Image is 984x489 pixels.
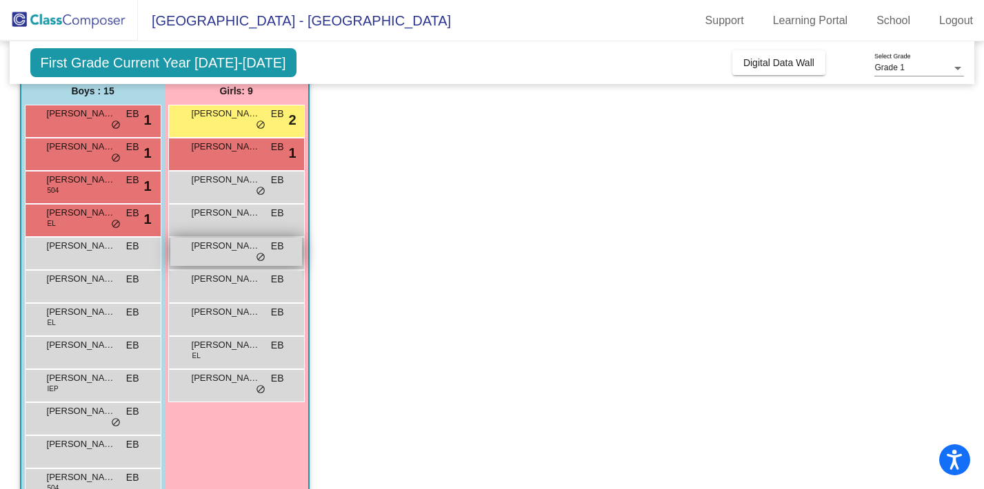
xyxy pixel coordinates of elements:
span: EL [48,318,56,328]
a: Logout [928,10,984,32]
span: IEP [48,384,59,394]
span: 1 [143,110,151,130]
span: 1 [288,143,296,163]
span: 1 [143,209,151,229]
span: EB [126,239,139,253]
span: EB [126,371,139,386]
span: EB [126,107,139,121]
span: EB [126,305,139,320]
span: [PERSON_NAME] [47,371,116,385]
div: Girls: 9 [165,77,308,105]
a: Learning Portal [762,10,859,32]
span: EB [271,206,284,220]
span: [PERSON_NAME] [47,272,116,286]
span: [PERSON_NAME] [192,338,261,352]
span: [PERSON_NAME] [192,173,261,187]
span: 1 [143,143,151,163]
span: [GEOGRAPHIC_DATA] - [GEOGRAPHIC_DATA] [138,10,451,32]
a: Support [694,10,755,32]
span: EB [271,272,284,287]
span: EB [271,140,284,154]
span: EB [126,338,139,353]
span: [PERSON_NAME] [47,338,116,352]
span: EB [126,140,139,154]
span: EB [271,338,284,353]
span: [PERSON_NAME] [47,206,116,220]
span: [PERSON_NAME] [192,107,261,121]
span: do_not_disturb_alt [256,252,265,263]
span: do_not_disturb_alt [111,417,121,428]
span: EB [271,239,284,253]
span: [PERSON_NAME] [192,371,261,385]
span: EB [126,404,139,419]
span: EB [126,173,139,187]
span: EB [126,437,139,452]
span: [PERSON_NAME] [192,272,261,286]
span: do_not_disturb_alt [256,186,265,197]
span: [PERSON_NAME] [47,239,116,253]
span: EL [48,218,56,229]
span: [PERSON_NAME] [47,470,116,484]
span: [PERSON_NAME] [47,437,116,451]
span: [PERSON_NAME] [47,173,116,187]
span: EL [192,351,201,361]
span: EB [126,470,139,485]
span: First Grade Current Year [DATE]-[DATE] [30,48,297,77]
span: EB [271,371,284,386]
span: EB [126,272,139,287]
div: Boys : 15 [21,77,165,105]
span: EB [126,206,139,220]
span: [PERSON_NAME] [192,140,261,154]
span: do_not_disturb_alt [111,153,121,164]
span: Grade 1 [874,63,904,72]
a: School [865,10,921,32]
span: [PERSON_NAME] [47,305,116,319]
span: 504 [48,185,59,196]
span: [PERSON_NAME] [47,140,116,154]
span: do_not_disturb_alt [256,120,265,131]
span: [PERSON_NAME] [192,239,261,253]
span: do_not_disturb_alt [111,120,121,131]
span: EB [271,173,284,187]
span: do_not_disturb_alt [256,384,265,395]
span: [PERSON_NAME] [47,404,116,418]
span: 2 [288,110,296,130]
span: EB [271,305,284,320]
span: EB [271,107,284,121]
span: [PERSON_NAME] [47,107,116,121]
button: Digital Data Wall [732,50,825,75]
span: 1 [143,176,151,196]
span: [PERSON_NAME] [192,206,261,220]
span: Digital Data Wall [743,57,814,68]
span: do_not_disturb_alt [111,219,121,230]
span: [PERSON_NAME] [192,305,261,319]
